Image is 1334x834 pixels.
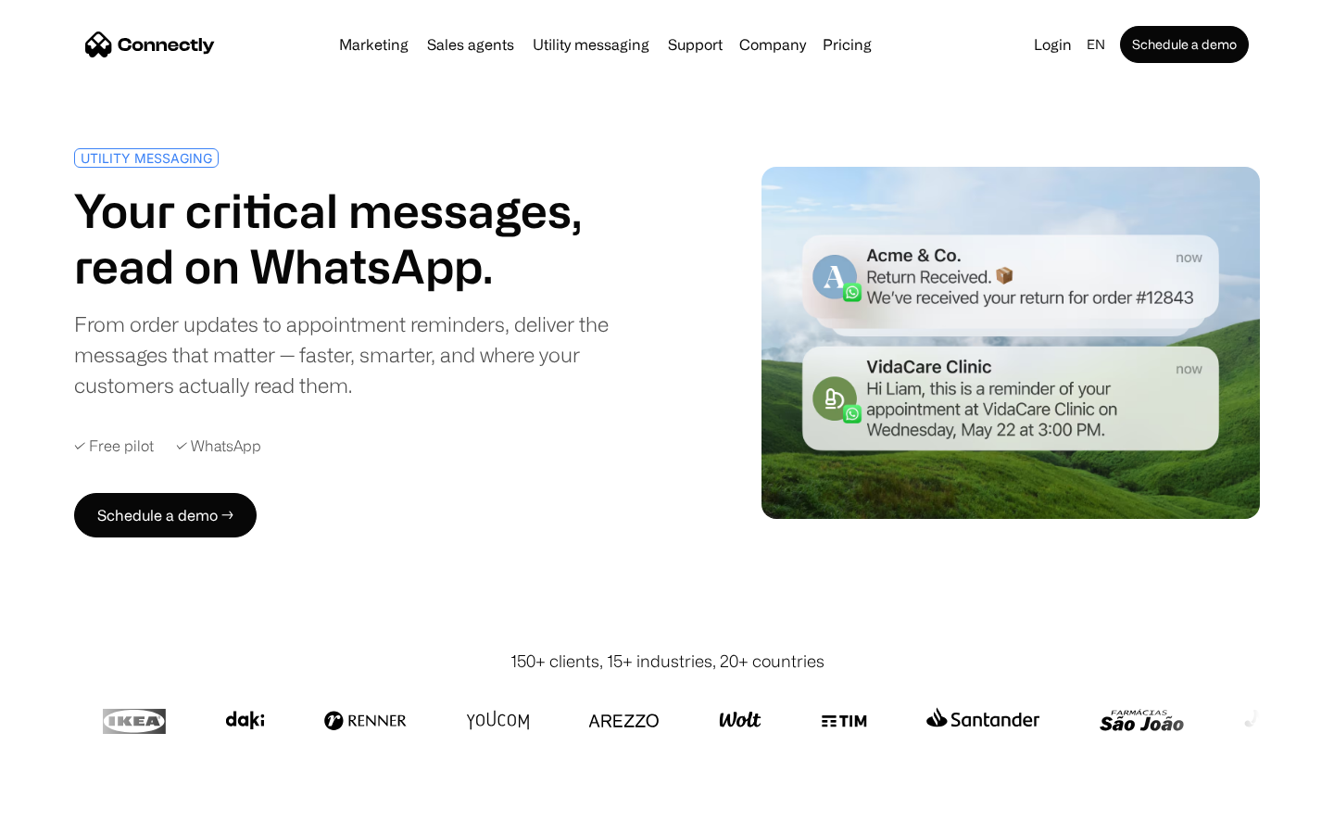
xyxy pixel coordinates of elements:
a: Schedule a demo → [74,493,257,537]
h1: Your critical messages, read on WhatsApp. [74,183,660,294]
div: ✓ Free pilot [74,437,154,455]
div: en [1087,32,1105,57]
div: From order updates to appointment reminders, deliver the messages that matter — faster, smarter, ... [74,309,660,400]
a: Marketing [332,37,416,52]
a: Support [661,37,730,52]
a: Login [1026,32,1079,57]
aside: Language selected: English [19,800,111,828]
div: Company [734,32,812,57]
div: ✓ WhatsApp [176,437,261,455]
ul: Language list [37,802,111,828]
a: Sales agents [420,37,522,52]
div: 150+ clients, 15+ industries, 20+ countries [510,649,824,674]
a: Utility messaging [525,37,657,52]
a: Pricing [815,37,879,52]
div: UTILITY MESSAGING [81,151,212,165]
a: home [85,31,215,58]
div: en [1079,32,1116,57]
div: Company [739,32,806,57]
a: Schedule a demo [1120,26,1249,63]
